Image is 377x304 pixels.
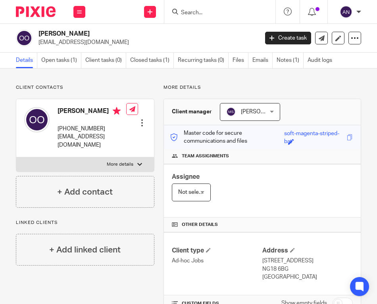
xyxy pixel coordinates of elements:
[252,53,273,68] a: Emails
[178,189,210,195] span: Not selected
[38,30,210,38] h2: [PERSON_NAME]
[16,30,33,46] img: svg%3E
[226,107,236,117] img: svg%3E
[16,6,56,17] img: Pixie
[262,247,353,255] h4: Address
[308,53,336,68] a: Audit logs
[170,129,284,145] p: Master code for secure communications and files
[107,161,133,168] p: More details
[16,53,37,68] a: Details
[182,222,218,228] span: Other details
[38,38,253,46] p: [EMAIL_ADDRESS][DOMAIN_NAME]
[340,6,352,18] img: svg%3E
[58,133,126,149] p: [EMAIL_ADDRESS][DOMAIN_NAME]
[16,220,154,226] p: Linked clients
[163,84,361,91] p: More details
[85,53,126,68] a: Client tasks (0)
[233,53,248,68] a: Files
[277,53,304,68] a: Notes (1)
[16,84,154,91] p: Client contacts
[172,108,212,116] h3: Client manager
[41,53,81,68] a: Open tasks (1)
[180,10,252,17] input: Search
[172,247,262,255] h4: Client type
[265,32,311,44] a: Create task
[178,53,229,68] a: Recurring tasks (0)
[284,130,345,139] div: soft-magenta-striped-bat
[130,53,174,68] a: Closed tasks (1)
[262,273,353,281] p: [GEOGRAPHIC_DATA]
[58,125,126,133] p: [PHONE_NUMBER]
[182,153,229,159] span: Team assignments
[262,257,353,265] p: [STREET_ADDRESS]
[172,257,262,265] p: Ad-hoc Jobs
[113,107,121,115] i: Primary
[241,109,285,115] span: [PERSON_NAME]
[49,244,121,256] h4: + Add linked client
[262,265,353,273] p: NG18 6BG
[57,186,113,198] h4: + Add contact
[172,174,200,180] span: Assignee
[24,107,50,132] img: svg%3E
[58,107,126,117] h4: [PERSON_NAME]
